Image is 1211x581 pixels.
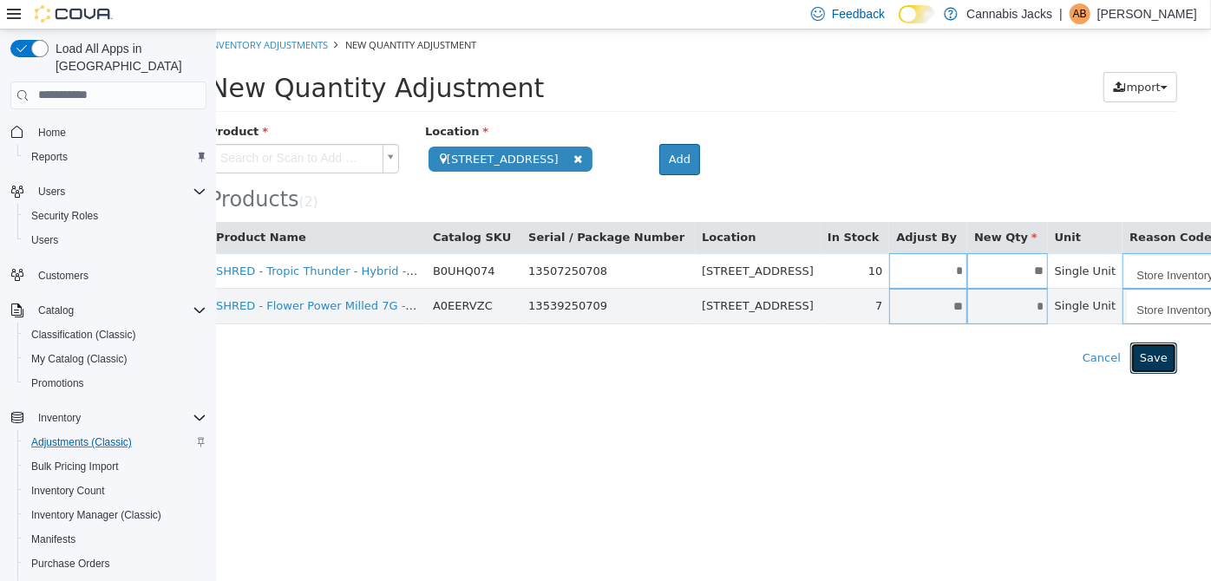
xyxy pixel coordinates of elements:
[88,165,96,180] span: 2
[17,228,213,252] button: Users
[24,553,206,574] span: Purchase Orders
[838,270,900,283] span: Single Unit
[24,373,206,394] span: Promotions
[757,201,821,214] span: New Qty
[38,304,74,317] span: Catalog
[216,199,298,217] button: Catalog SKU
[31,376,84,390] span: Promotions
[24,206,206,226] span: Security Roles
[24,456,126,477] a: Bulk Pricing Import
[38,126,66,140] span: Home
[31,121,206,143] span: Home
[31,122,73,143] a: Home
[31,150,68,164] span: Reports
[24,230,65,251] a: Users
[3,406,213,430] button: Inventory
[24,432,139,453] a: Adjustments (Classic)
[604,259,672,295] td: 7
[31,460,119,473] span: Bulk Pricing Import
[31,408,206,428] span: Inventory
[24,349,206,369] span: My Catalog (Classic)
[910,225,1028,260] span: Store Inventory Audit
[838,235,900,248] span: Single Unit
[17,454,213,479] button: Bulk Pricing Import
[31,484,105,498] span: Inventory Count
[838,199,867,217] button: Unit
[35,5,113,23] img: Cova
[24,505,168,526] a: Inventory Manager (Classic)
[910,225,1051,258] a: Store Inventory Audit
[485,270,597,283] span: [STREET_ADDRESS]
[304,259,478,295] td: 13539250709
[31,328,136,342] span: Classification (Classic)
[209,224,304,259] td: B0UHQ074
[38,185,65,199] span: Users
[24,147,206,167] span: Reports
[31,408,88,428] button: Inventory
[31,181,206,202] span: Users
[82,165,101,180] small: ( )
[17,430,213,454] button: Adjustments (Classic)
[24,147,75,167] a: Reports
[856,313,913,344] button: Cancel
[832,5,885,23] span: Feedback
[3,263,213,288] button: Customers
[24,373,91,394] a: Promotions
[311,199,471,217] button: Serial / Package Number
[913,313,960,344] button: Save
[31,508,161,522] span: Inventory Manager (Classic)
[31,233,58,247] span: Users
[24,529,206,550] span: Manifests
[209,259,304,295] td: A0EERVZC
[679,199,743,217] button: Adjust By
[31,352,128,366] span: My Catalog (Classic)
[24,324,143,345] a: Classification (Classic)
[31,435,132,449] span: Adjustments (Classic)
[1073,3,1087,24] span: AB
[1059,3,1063,24] p: |
[24,480,112,501] a: Inventory Count
[611,199,665,217] button: In Stock
[1070,3,1090,24] div: Andrea Bortolussi
[31,300,206,321] span: Catalog
[212,117,376,142] span: [STREET_ADDRESS]
[31,209,98,223] span: Security Roles
[17,503,213,527] button: Inventory Manager (Classic)
[899,5,935,23] input: Dark Mode
[3,298,213,323] button: Catalog
[24,349,134,369] a: My Catalog (Classic)
[17,145,213,169] button: Reports
[485,235,597,248] span: [STREET_ADDRESS]
[128,9,259,22] span: New Quantity Adjustment
[3,180,213,204] button: Users
[38,411,81,425] span: Inventory
[442,114,483,146] button: Add
[38,269,88,283] span: Customers
[24,432,206,453] span: Adjustments (Classic)
[910,260,1051,293] a: Store Inventory Audit
[31,265,95,286] a: Customers
[17,552,213,576] button: Purchase Orders
[24,505,206,526] span: Inventory Manager (Classic)
[31,532,75,546] span: Manifests
[31,264,206,286] span: Customers
[3,120,213,145] button: Home
[899,23,900,24] span: Dark Mode
[208,95,272,108] span: Location
[604,224,672,259] td: 10
[24,230,206,251] span: Users
[24,529,82,550] a: Manifests
[17,479,213,503] button: Inventory Count
[24,206,105,226] a: Security Roles
[31,557,110,571] span: Purchase Orders
[24,553,117,574] a: Purchase Orders
[887,42,960,74] button: Import
[24,456,206,477] span: Bulk Pricing Import
[31,300,81,321] button: Catalog
[49,40,206,75] span: Load All Apps in [GEOGRAPHIC_DATA]
[24,480,206,501] span: Inventory Count
[31,181,72,202] button: Users
[966,3,1052,24] p: Cannabis Jacks
[304,224,478,259] td: 13507250708
[1097,3,1197,24] p: [PERSON_NAME]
